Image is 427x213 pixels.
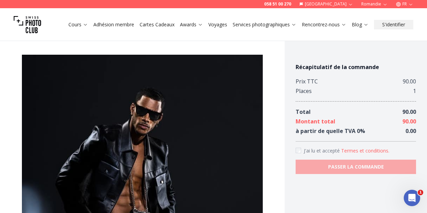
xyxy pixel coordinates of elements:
[296,160,416,174] button: PASSER LA COMMANDE
[352,21,368,28] a: Blog
[299,20,349,29] button: Rencontrez-nous
[402,118,416,125] span: 90.00
[91,20,137,29] button: Adhésion membre
[328,163,384,170] b: PASSER LA COMMANDE
[404,190,420,206] iframe: Intercom live chat
[14,11,41,38] img: Swiss photo club
[296,126,365,136] div: à partir de quelle TVA 0 %
[66,20,91,29] button: Cours
[418,190,423,195] span: 1
[296,86,312,96] div: Places
[302,21,346,28] a: Rencontrez-nous
[403,77,416,86] div: 90.00
[349,20,371,29] button: Blog
[137,20,177,29] button: Cartes Cadeaux
[341,147,389,154] button: Accept termsJ'ai lu et accepté
[177,20,206,29] button: Awards
[93,21,134,28] a: Adhésion membre
[304,147,341,154] span: J'ai lu et accepté
[233,21,296,28] a: Services photographiques
[140,21,174,28] a: Cartes Cadeaux
[264,1,291,7] a: 058 51 00 270
[296,117,335,126] div: Montant total
[68,21,88,28] a: Cours
[296,77,318,86] div: Prix TTC
[402,108,416,116] span: 90.00
[296,107,311,117] div: Total
[206,20,230,29] button: Voyages
[413,86,416,96] div: 1
[180,21,203,28] a: Awards
[296,148,301,153] input: Accept terms
[208,21,227,28] a: Voyages
[374,20,413,29] button: S'identifier
[230,20,299,29] button: Services photographiques
[405,127,416,135] span: 0.00
[296,63,416,71] h4: Récapitulatif de la commande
